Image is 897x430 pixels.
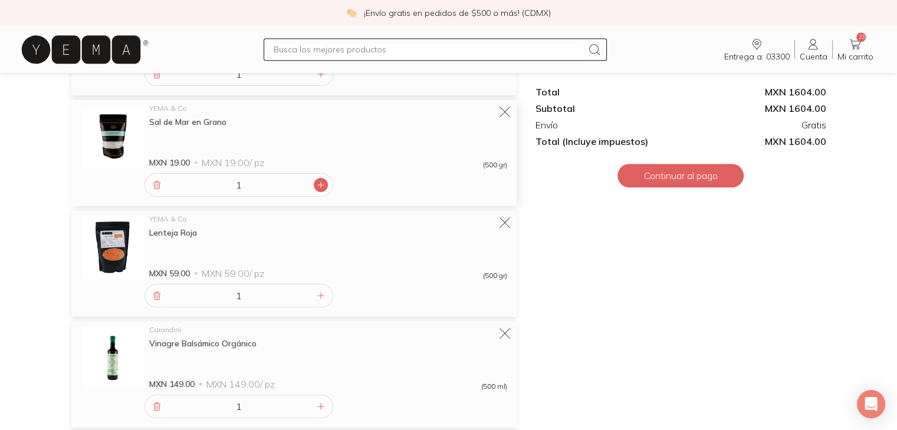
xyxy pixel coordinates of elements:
a: Lenteja RojaYEMA & CoLenteja RojaMXN 59.00MXN 59.00/ pz(500 gr) [81,216,507,279]
span: MXN 19.00 / pz [202,157,264,168]
span: (500 gr) [483,161,507,168]
div: Subtotal [535,102,681,114]
img: check [346,8,357,18]
div: Gratis [681,119,826,131]
p: ¡Envío gratis en pedidos de $500 o más! (CDMX) [364,7,551,19]
div: Open Intercom Messenger [857,390,885,418]
img: Lenteja Roja [81,216,144,279]
a: 23Mi carrito [833,37,878,62]
a: Vinagre Balsámico OrgánicoCarandiniVinagre Balsámico OrgánicoMXN 149.00MXN 149.00/ pz(500 ml) [81,326,507,390]
div: Envío [535,119,681,131]
a: Entrega a: 03300 [719,37,794,62]
button: Continuar al pago [617,164,744,187]
span: MXN 59.00 / pz [202,267,264,279]
div: YEMA & Co [149,216,507,223]
div: Total [535,86,681,98]
img: Sal de Mar en Grano [81,105,144,168]
span: 23 [856,32,866,42]
span: Mi carrito [837,51,873,62]
span: (500 gr) [483,272,507,279]
div: MXN 1604.00 [681,86,826,98]
span: MXN 19.00 [149,157,190,168]
div: Carandini [149,326,507,333]
span: MXN 59.00 [149,267,190,279]
div: Vinagre Balsámico Orgánico [149,338,507,349]
a: Sal de Mar en GranoYEMA & CoSal de Mar en GranoMXN 19.00MXN 19.00/ pz(500 gr) [81,105,507,168]
span: Cuenta [800,51,827,62]
img: Vinagre Balsámico Orgánico [81,326,144,390]
span: (500 ml) [481,383,507,390]
div: Total (Incluye impuestos) [535,135,681,147]
input: Busca los mejores productos [274,42,583,57]
span: MXN 1604.00 [681,135,826,147]
span: Entrega a: 03300 [724,51,790,62]
span: MXN 149.00 [149,378,195,390]
a: Cuenta [795,37,832,62]
div: Lenteja Roja [149,227,507,238]
div: Sal de Mar en Grano [149,117,507,127]
span: MXN 149.00 / pz [206,378,275,390]
div: MXN 1604.00 [681,102,826,114]
div: YEMA & Co [149,105,507,112]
